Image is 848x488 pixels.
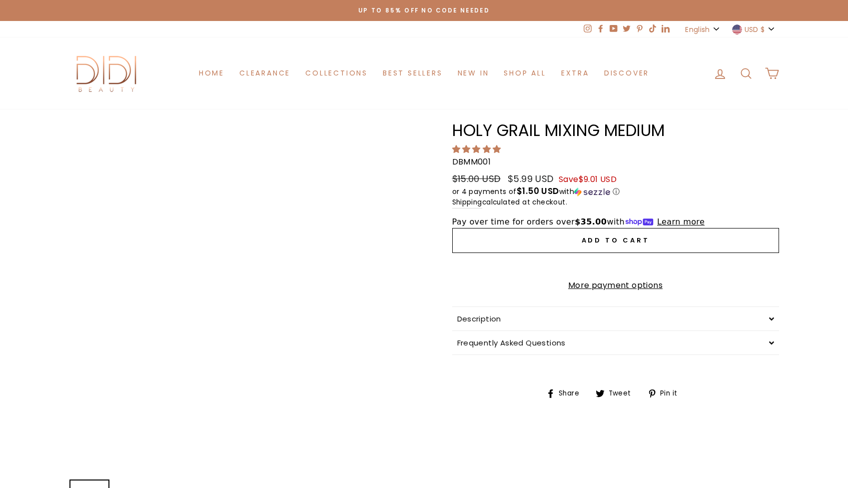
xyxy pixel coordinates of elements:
h1: Holy Grail Mixing Medium [452,122,779,138]
span: Frequently Asked Questions [457,337,566,348]
span: $1.50 USD [517,185,559,197]
span: $15.00 USD [452,172,501,185]
a: Shipping [452,197,482,208]
span: Share [557,388,587,399]
ul: Primary [191,64,657,82]
img: Sezzle [574,187,610,196]
span: Tweet [607,388,639,399]
button: USD $ [729,21,779,37]
span: English [685,24,710,35]
img: Didi Beauty Co. [69,52,144,94]
a: Home [191,64,232,82]
a: Collections [298,64,375,82]
a: New in [450,64,497,82]
a: Clearance [232,64,298,82]
a: Extra [554,64,597,82]
span: $5.99 USD [508,172,554,185]
span: USD $ [745,24,765,35]
span: Description [457,313,501,324]
div: or 4 payments of$1.50 USDwithSezzle Click to learn more about Sezzle [452,186,779,197]
span: 4.93 stars [452,143,503,155]
span: Pin it [659,388,685,399]
div: or 4 payments of with [452,186,779,197]
button: English [682,21,724,37]
span: $9.01 USD [579,173,617,185]
small: calculated at checkout. [452,197,779,208]
a: Discover [597,64,657,82]
p: DBMM001 [452,155,779,168]
a: More payment options [452,279,779,292]
span: Up to 85% off NO CODE NEEDED [358,6,490,14]
span: Add to cart [582,235,650,245]
a: Shop All [496,64,553,82]
span: Save [559,173,617,185]
a: Best Sellers [375,64,450,82]
button: Add to cart [452,228,779,253]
